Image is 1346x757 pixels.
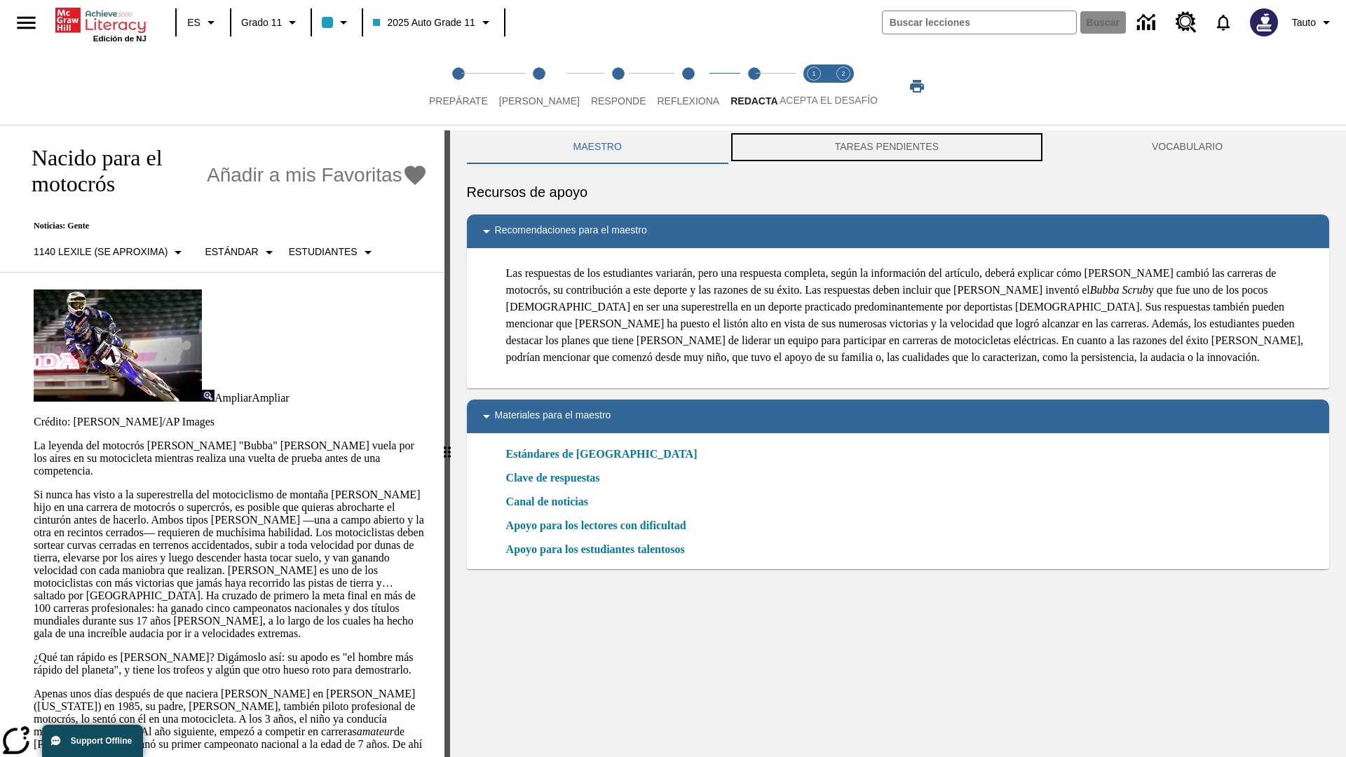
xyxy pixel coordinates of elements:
img: Avatar [1250,8,1278,36]
a: Centro de información [1129,4,1167,42]
span: Ampliar [252,392,289,404]
p: Estudiantes [289,245,358,259]
input: Buscar campo [883,11,1076,34]
p: Materiales para el maestro [495,408,611,425]
button: Abrir el menú lateral [6,2,47,43]
span: ES [187,15,200,30]
text: 1 [812,70,815,77]
span: Tauto [1292,15,1316,30]
div: Materiales para el maestro [467,400,1329,433]
button: TAREAS PENDIENTES [728,130,1045,164]
a: Notificaciones [1205,4,1242,41]
div: Instructional Panel Tabs [467,130,1329,164]
span: Redacta [730,95,777,107]
span: Support Offline [71,736,132,746]
h1: Nacido para el motocrós [17,145,200,197]
p: 1140 Lexile (Se aproxima) [34,245,168,259]
span: Responde [591,95,646,107]
a: Centro de recursos, Se abrirá en una pestaña nueva. [1167,4,1205,41]
button: Seleccionar estudiante [283,240,382,265]
img: El corredor de motocrós James Stewart vuela por los aires en su motocicleta de montaña. [34,289,202,402]
p: ¿Qué tan rápido es [PERSON_NAME]? Digámoslo así: su apodo es "el hombre más rápido del planeta", ... [34,651,428,676]
p: Si nunca has visto a la superestrella del motociclismo de montaña [PERSON_NAME] hijo en una carre... [34,489,428,640]
span: Edición de NJ [93,34,147,43]
a: Apoyo para los lectores con dificultad [506,517,695,534]
span: Ampliar [215,392,252,404]
div: activity [450,130,1346,757]
button: Lee step 2 of 5 [488,48,591,125]
button: Imprimir [895,74,939,99]
button: Seleccione Lexile, 1140 Lexile (Se aproxima) [28,240,192,265]
button: Lenguaje: ES, Selecciona un idioma [181,10,226,35]
button: Prepárate step 1 of 5 [418,48,499,125]
img: Ampliar [202,390,215,402]
button: Acepta el desafío lee step 1 of 2 [794,48,834,125]
span: 2025 Auto Grade 11 [373,15,475,30]
button: Perfil/Configuración [1286,10,1340,35]
p: Estándar [205,245,258,259]
button: Responde step 3 of 5 [580,48,658,125]
button: Reflexiona step 4 of 5 [646,48,730,125]
button: Tipo de apoyo, Estándar [199,240,283,265]
button: Support Offline [42,725,143,757]
button: Redacta step 5 of 5 [719,48,789,125]
button: Clase: 2025 Auto Grade 11, Selecciona una clase [367,10,499,35]
a: Estándares de [GEOGRAPHIC_DATA] [506,446,706,463]
span: Prepárate [429,95,488,107]
p: Noticias: Gente [17,221,428,231]
button: Grado: Grado 11, Elige un grado [236,10,306,35]
button: Maestro [467,130,728,164]
p: Las respuestas de los estudiantes variarán, pero una respuesta completa, según la información del... [506,265,1318,366]
a: Canal de noticias, Se abrirá en una nueva ventana o pestaña [506,493,588,510]
em: amateur [357,725,394,737]
a: Clave de respuestas, Se abrirá en una nueva ventana o pestaña [506,470,600,486]
span: [PERSON_NAME] [499,95,580,107]
button: VOCABULARIO [1045,130,1329,164]
h6: Recursos de apoyo [467,181,1329,203]
span: Grado 11 [241,15,282,30]
button: El color de la clase es azul claro. Cambiar el color de la clase. [316,10,358,35]
div: Recomendaciones para el maestro [467,214,1329,248]
button: Escoja un nuevo avatar [1242,4,1286,41]
span: Añadir a mis Favoritas [207,164,402,186]
text: 2 [841,70,845,77]
p: Crédito: [PERSON_NAME]/AP Images [34,416,428,428]
div: Portada [55,5,147,43]
p: La leyenda del motocrós [PERSON_NAME] "Bubba" [PERSON_NAME] vuela por los aires en su motocicleta... [34,439,428,477]
div: Pulsa la tecla de intro o la barra espaciadora y luego presiona las flechas de derecha e izquierd... [444,130,450,757]
button: Añadir a mis Favoritas - Nacido para el motocrós [207,163,428,188]
span: ACEPTA EL DESAFÍO [780,95,878,106]
a: Apoyo para los estudiantes talentosos [506,541,693,558]
span: Reflexiona [657,95,719,107]
p: Recomendaciones para el maestro [495,223,647,240]
button: Acepta el desafío contesta step 2 of 2 [823,48,864,125]
em: Bubba Scrub [1090,284,1148,296]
